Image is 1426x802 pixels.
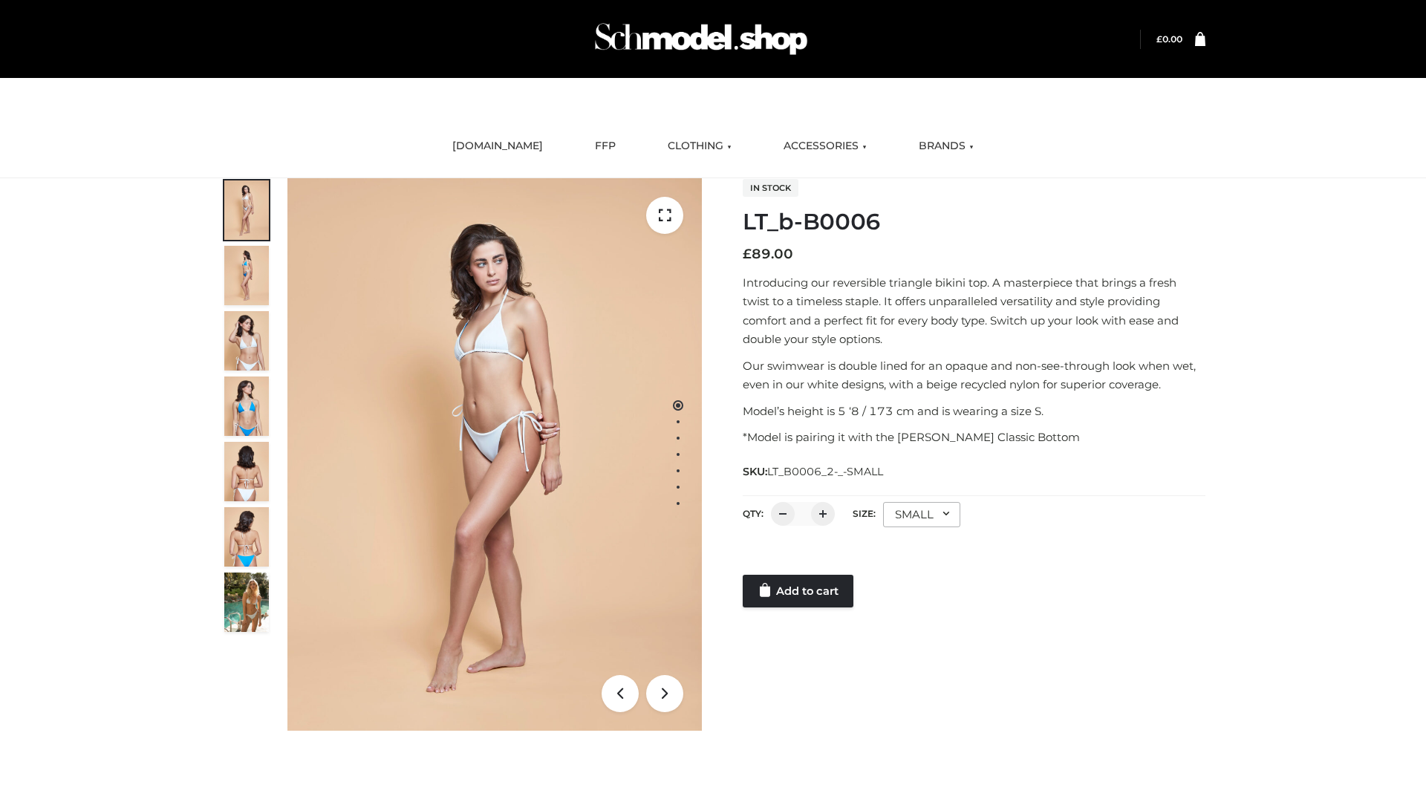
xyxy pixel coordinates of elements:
[657,130,743,163] a: CLOTHING
[743,273,1205,349] p: Introducing our reversible triangle bikini top. A masterpiece that brings a fresh twist to a time...
[224,376,269,436] img: ArielClassicBikiniTop_CloudNine_AzureSky_OW114ECO_4-scaled.jpg
[743,428,1205,447] p: *Model is pairing it with the [PERSON_NAME] Classic Bottom
[224,180,269,240] img: ArielClassicBikiniTop_CloudNine_AzureSky_OW114ECO_1-scaled.jpg
[1156,33,1162,45] span: £
[1156,33,1182,45] a: £0.00
[224,442,269,501] img: ArielClassicBikiniTop_CloudNine_AzureSky_OW114ECO_7-scaled.jpg
[743,179,798,197] span: In stock
[743,246,793,262] bdi: 89.00
[1156,33,1182,45] bdi: 0.00
[224,507,269,567] img: ArielClassicBikiniTop_CloudNine_AzureSky_OW114ECO_8-scaled.jpg
[743,463,885,480] span: SKU:
[441,130,554,163] a: [DOMAIN_NAME]
[743,508,764,519] label: QTY:
[767,465,883,478] span: LT_B0006_2-_-SMALL
[772,130,878,163] a: ACCESSORIES
[743,209,1205,235] h1: LT_b-B0006
[287,178,702,731] img: ArielClassicBikiniTop_CloudNine_AzureSky_OW114ECO_1
[743,575,853,607] a: Add to cart
[883,502,960,527] div: SMALL
[908,130,985,163] a: BRANDS
[584,130,627,163] a: FFP
[224,246,269,305] img: ArielClassicBikiniTop_CloudNine_AzureSky_OW114ECO_2-scaled.jpg
[853,508,876,519] label: Size:
[743,356,1205,394] p: Our swimwear is double lined for an opaque and non-see-through look when wet, even in our white d...
[743,246,752,262] span: £
[224,573,269,632] img: Arieltop_CloudNine_AzureSky2.jpg
[590,10,813,68] img: Schmodel Admin 964
[224,311,269,371] img: ArielClassicBikiniTop_CloudNine_AzureSky_OW114ECO_3-scaled.jpg
[743,402,1205,421] p: Model’s height is 5 ‘8 / 173 cm and is wearing a size S.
